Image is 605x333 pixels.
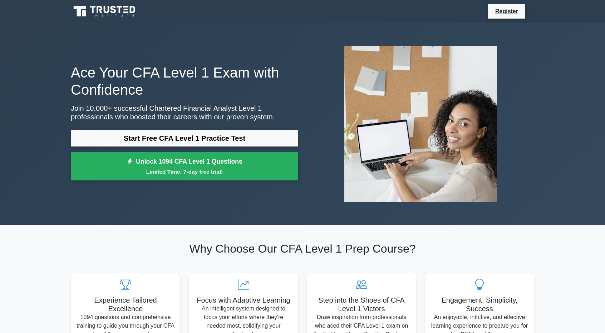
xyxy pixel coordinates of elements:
h5: Focus with Adaptive Learning [195,296,292,304]
small: Limited Time: 7-day free trial! [80,168,289,176]
h5: Experience Tailored Excellence [77,296,174,313]
h1: Ace Your CFA Level 1 Exam with Confidence [71,64,298,98]
a: Start Free CFA Level 1 Practice Test [71,130,298,147]
p: Join 10,000+ successful Chartered Financial Analyst Level 1 professionals who boosted their caree... [71,104,298,121]
a: Register [491,7,522,16]
h5: Step into the Shoes of CFA Level 1 Victors [313,296,410,313]
h5: Engagement, Simplicity, Success [431,296,528,313]
a: Unlock 1094 CFA Level 1 QuestionsLimited Time: 7-day free trial! [71,152,298,181]
h2: Why Choose Our CFA Level 1 Prep Course? [71,242,534,255]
